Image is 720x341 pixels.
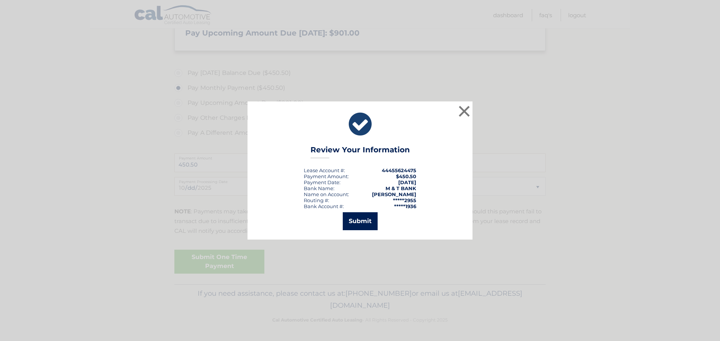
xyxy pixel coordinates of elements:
[396,173,416,179] span: $450.50
[457,104,472,119] button: ×
[304,167,345,173] div: Lease Account #:
[343,212,378,230] button: Submit
[382,167,416,173] strong: 44455624475
[304,191,349,197] div: Name on Account:
[372,191,416,197] strong: [PERSON_NAME]
[310,145,410,158] h3: Review Your Information
[304,179,339,185] span: Payment Date
[304,197,329,203] div: Routing #:
[304,173,349,179] div: Payment Amount:
[385,185,416,191] strong: M & T BANK
[304,185,334,191] div: Bank Name:
[398,179,416,185] span: [DATE]
[304,179,340,185] div: :
[304,203,344,209] div: Bank Account #:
